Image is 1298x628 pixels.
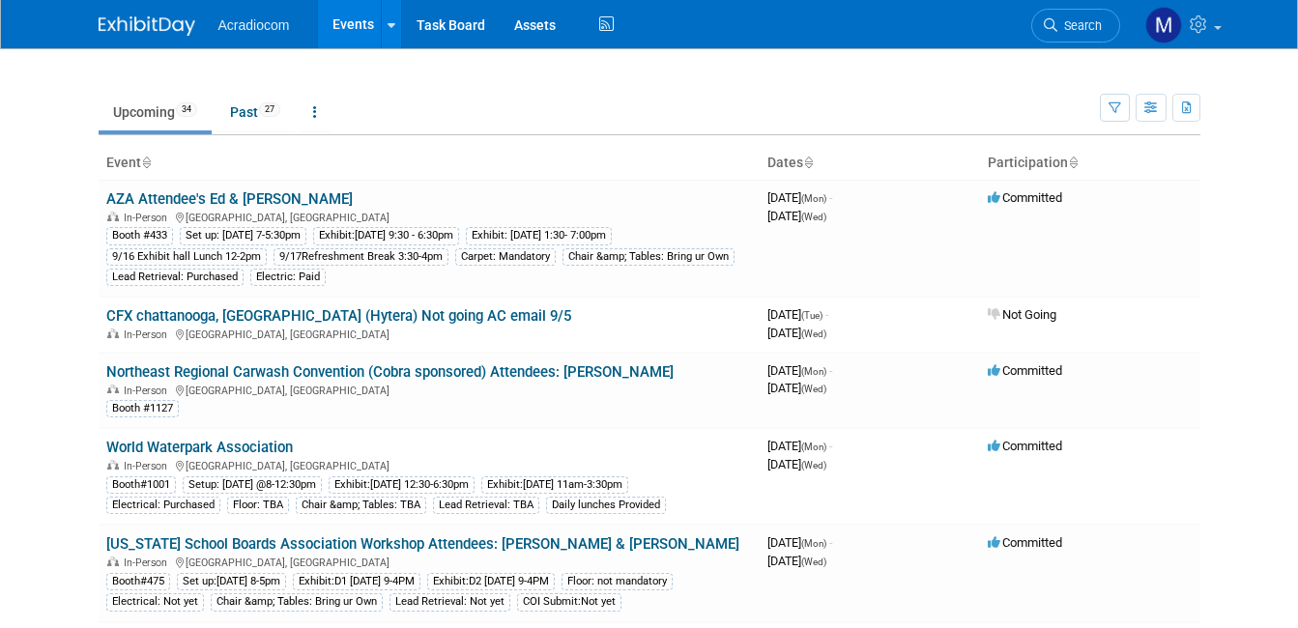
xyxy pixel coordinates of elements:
span: (Wed) [801,557,826,567]
span: - [829,535,832,550]
div: 9/16 Exhibit hall Lunch 12-2pm [106,248,267,266]
div: Lead Retrieval: Purchased [106,269,244,286]
span: [DATE] [767,190,832,205]
span: [DATE] [767,535,832,550]
img: In-Person Event [107,557,119,566]
span: In-Person [124,212,173,224]
span: (Mon) [801,366,826,377]
a: CFX chattanooga, [GEOGRAPHIC_DATA] (Hytera) Not going AC email 9/5 [106,307,571,325]
div: Floor: not mandatory [562,573,673,590]
span: Committed [988,439,1062,453]
span: Not Going [988,307,1056,322]
span: [DATE] [767,381,826,395]
span: In-Person [124,460,173,472]
span: (Wed) [801,384,826,394]
span: - [829,439,832,453]
th: Event [99,147,760,180]
div: Carpet: Mandatory [455,248,556,266]
div: COI Submit:Not yet [517,593,621,611]
div: Exhibit: [DATE] 1:30- 7:00pm [466,227,612,244]
span: Acradiocom [218,17,290,33]
th: Dates [760,147,980,180]
span: In-Person [124,328,173,341]
span: (Wed) [801,460,826,471]
div: [GEOGRAPHIC_DATA], [GEOGRAPHIC_DATA] [106,382,752,397]
span: 34 [176,102,197,117]
span: (Tue) [801,310,822,321]
th: Participation [980,147,1200,180]
span: In-Person [124,385,173,397]
img: In-Person Event [107,212,119,221]
img: In-Person Event [107,328,119,338]
span: Search [1057,18,1102,33]
a: Search [1031,9,1120,43]
div: [GEOGRAPHIC_DATA], [GEOGRAPHIC_DATA] [106,554,752,569]
div: Booth#1001 [106,476,176,494]
img: In-Person Event [107,385,119,394]
div: Exhibit:[DATE] 12:30-6:30pm [329,476,475,494]
a: World Waterpark Association [106,439,293,456]
div: Exhibit:[DATE] 11am-3:30pm [481,476,628,494]
div: Daily lunches Provided [546,497,666,514]
div: Exhibit:[DATE] 9:30 - 6:30pm [313,227,459,244]
span: - [829,190,832,205]
div: [GEOGRAPHIC_DATA], [GEOGRAPHIC_DATA] [106,457,752,472]
div: Booth #1127 [106,400,179,417]
div: Electric: Paid [250,269,326,286]
span: In-Person [124,557,173,569]
div: Lead Retrieval: Not yet [389,593,510,611]
a: AZA Attendee's Ed & [PERSON_NAME] [106,190,353,208]
span: [DATE] [767,363,832,378]
div: Exhibit:D1 [DATE] 9-4PM [293,573,420,590]
span: [DATE] [767,554,826,568]
a: Northeast Regional Carwash Convention (Cobra sponsored) Attendees: [PERSON_NAME] [106,363,674,381]
a: Sort by Participation Type [1068,155,1078,170]
div: Electrical: Purchased [106,497,220,514]
img: ExhibitDay [99,16,195,36]
span: [DATE] [767,457,826,471]
div: Chair &amp; Tables: TBA [296,497,426,514]
div: Set up:[DATE] 8-5pm [177,573,286,590]
span: (Wed) [801,328,826,339]
div: Booth#475 [106,573,170,590]
div: [GEOGRAPHIC_DATA], [GEOGRAPHIC_DATA] [106,326,752,341]
span: 27 [259,102,280,117]
a: Sort by Start Date [803,155,813,170]
span: [DATE] [767,209,826,223]
img: Mike Pascuzzi [1145,7,1182,43]
span: [DATE] [767,307,828,322]
a: Upcoming34 [99,94,212,130]
span: (Mon) [801,538,826,549]
div: Chair &amp; Tables: Bring ur Own [211,593,383,611]
span: (Wed) [801,212,826,222]
a: Sort by Event Name [141,155,151,170]
span: - [825,307,828,322]
div: [GEOGRAPHIC_DATA], [GEOGRAPHIC_DATA] [106,209,752,224]
div: Electrical: Not yet [106,593,204,611]
div: Exhibit:D2 [DATE] 9-4PM [427,573,555,590]
span: [DATE] [767,439,832,453]
div: Chair &amp; Tables: Bring ur Own [562,248,735,266]
span: (Mon) [801,193,826,204]
span: [DATE] [767,326,826,340]
a: Past27 [216,94,295,130]
span: Committed [988,535,1062,550]
img: In-Person Event [107,460,119,470]
a: [US_STATE] School Boards Association Workshop Attendees: [PERSON_NAME] & [PERSON_NAME] [106,535,739,553]
span: Committed [988,363,1062,378]
div: 9/17Refreshment Break 3:30-4pm [274,248,448,266]
div: Lead Retrieval: TBA [433,497,539,514]
div: Booth #433 [106,227,173,244]
span: - [829,363,832,378]
div: Floor: TBA [227,497,289,514]
div: Set up: [DATE] 7-5:30pm [180,227,306,244]
div: Setup: [DATE] @8-12:30pm [183,476,322,494]
span: (Mon) [801,442,826,452]
span: Committed [988,190,1062,205]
